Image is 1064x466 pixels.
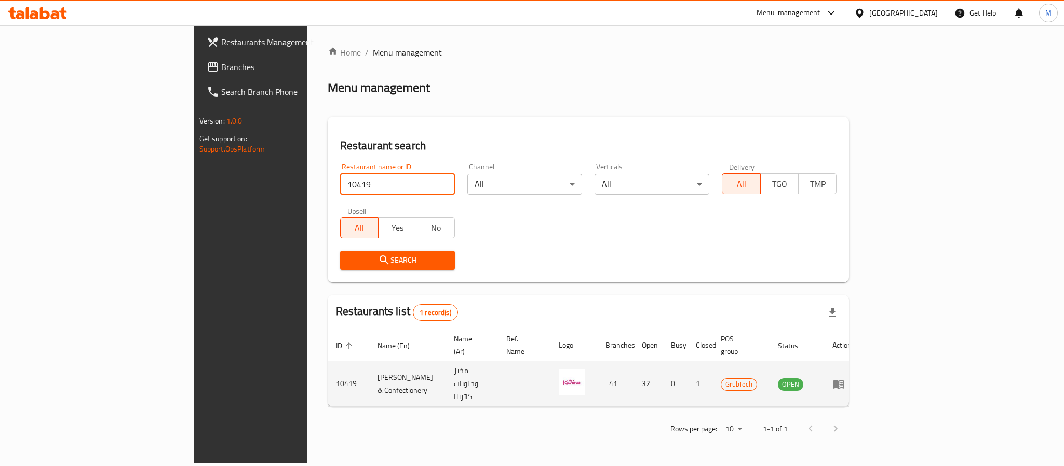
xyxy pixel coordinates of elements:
span: Ref. Name [506,333,538,358]
span: Menu management [373,46,442,59]
p: 1-1 of 1 [763,422,788,435]
input: Search for restaurant name or ID.. [340,174,455,195]
span: Get support on: [199,132,247,145]
a: Restaurants Management [198,30,372,54]
td: مخبز وحلويات كاترينا [446,361,498,407]
div: Menu-management [757,7,820,19]
button: All [340,217,379,238]
td: 32 [634,361,663,407]
th: Busy [663,330,688,361]
th: Action [824,330,860,361]
a: Branches [198,54,372,79]
span: Restaurants Management [221,36,363,48]
button: TGO [760,173,799,194]
nav: breadcrumb [328,46,850,59]
span: 1.0.0 [226,114,243,128]
div: [GEOGRAPHIC_DATA] [869,7,938,19]
span: Version: [199,114,225,128]
label: Upsell [347,207,367,214]
td: [PERSON_NAME] & Confectionery [369,361,446,407]
button: Yes [378,217,416,238]
span: M [1045,7,1052,19]
span: TMP [803,176,832,191]
button: No [416,217,454,238]
th: Logo [550,330,597,361]
span: Name (Ar) [454,333,486,358]
div: All [595,174,709,195]
th: Open [634,330,663,361]
span: 1 record(s) [413,308,457,318]
div: Export file [820,300,845,325]
span: TGO [765,176,794,191]
span: POS group [721,333,757,358]
span: OPEN [778,378,803,390]
div: All [467,174,582,195]
span: ID [336,339,356,352]
div: Total records count [413,304,458,321]
span: Name (En) [378,339,423,352]
td: 41 [597,361,634,407]
span: Status [778,339,812,352]
span: All [726,176,756,191]
div: Rows per page: [721,421,746,437]
span: All [345,221,374,236]
img: Katrina Sweets & Confectionery [559,369,585,395]
button: TMP [798,173,837,194]
label: Delivery [729,163,755,170]
th: Branches [597,330,634,361]
h2: Restaurant search [340,138,837,154]
td: 0 [663,361,688,407]
span: GrubTech [721,378,757,390]
p: Rows per page: [670,422,717,435]
table: enhanced table [328,330,860,407]
h2: Menu management [328,79,430,96]
div: OPEN [778,378,803,391]
th: Closed [688,330,712,361]
span: Yes [383,221,412,236]
button: Search [340,251,455,270]
h2: Restaurants list [336,304,458,321]
span: Search Branch Phone [221,86,363,98]
button: All [722,173,760,194]
span: Branches [221,61,363,73]
div: Menu [832,378,852,390]
span: No [421,221,450,236]
span: Search [348,254,447,267]
td: 1 [688,361,712,407]
a: Support.OpsPlatform [199,142,265,156]
a: Search Branch Phone [198,79,372,104]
